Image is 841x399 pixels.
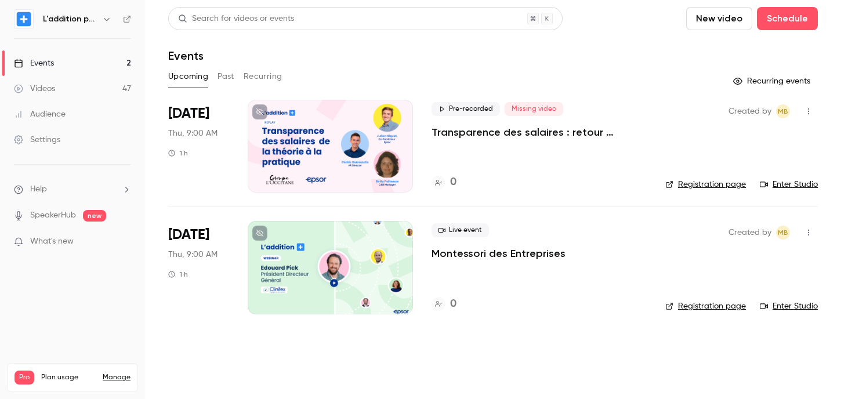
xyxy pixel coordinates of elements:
h1: Events [168,49,204,63]
span: Live event [432,223,489,237]
span: MB [778,104,788,118]
li: help-dropdown-opener [14,183,131,195]
div: Nov 6 Thu, 9:00 AM (Europe/Paris) [168,221,229,314]
div: Search for videos or events [178,13,294,25]
span: Mylène BELLANGER [776,226,790,240]
a: 0 [432,175,456,190]
span: What's new [30,235,74,248]
a: Registration page [665,179,746,190]
a: SpeakerHub [30,209,76,222]
div: 1 h [168,148,188,158]
div: 1 h [168,270,188,279]
span: Pro [14,371,34,385]
span: Created by [728,226,771,240]
img: L'addition par Epsor [14,10,33,28]
span: Thu, 9:00 AM [168,249,217,260]
span: Pre-recorded [432,102,500,116]
div: Oct 16 Thu, 9:00 AM (Europe/Paris) [168,100,229,193]
button: New video [686,7,752,30]
span: Help [30,183,47,195]
a: Enter Studio [760,179,818,190]
span: Created by [728,104,771,118]
button: Past [217,67,234,86]
div: Events [14,57,54,69]
a: Manage [103,373,130,382]
a: Enter Studio [760,300,818,312]
span: new [83,210,106,222]
div: Settings [14,134,60,146]
span: Plan usage [41,373,96,382]
span: Missing video [505,102,563,116]
button: Recurring events [728,72,818,90]
span: Mylène BELLANGER [776,104,790,118]
span: MB [778,226,788,240]
a: Transparence des salaires : retour d'expérience de L'Occitane [432,125,647,139]
div: Videos [14,83,55,95]
span: Thu, 9:00 AM [168,128,217,139]
a: 0 [432,296,456,312]
span: [DATE] [168,104,209,123]
a: Registration page [665,300,746,312]
div: Audience [14,108,66,120]
h6: L'addition par Epsor [43,13,97,25]
button: Schedule [757,7,818,30]
button: Recurring [244,67,282,86]
h4: 0 [450,175,456,190]
span: [DATE] [168,226,209,244]
a: Montessori des Entreprises [432,246,565,260]
button: Upcoming [168,67,208,86]
h4: 0 [450,296,456,312]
